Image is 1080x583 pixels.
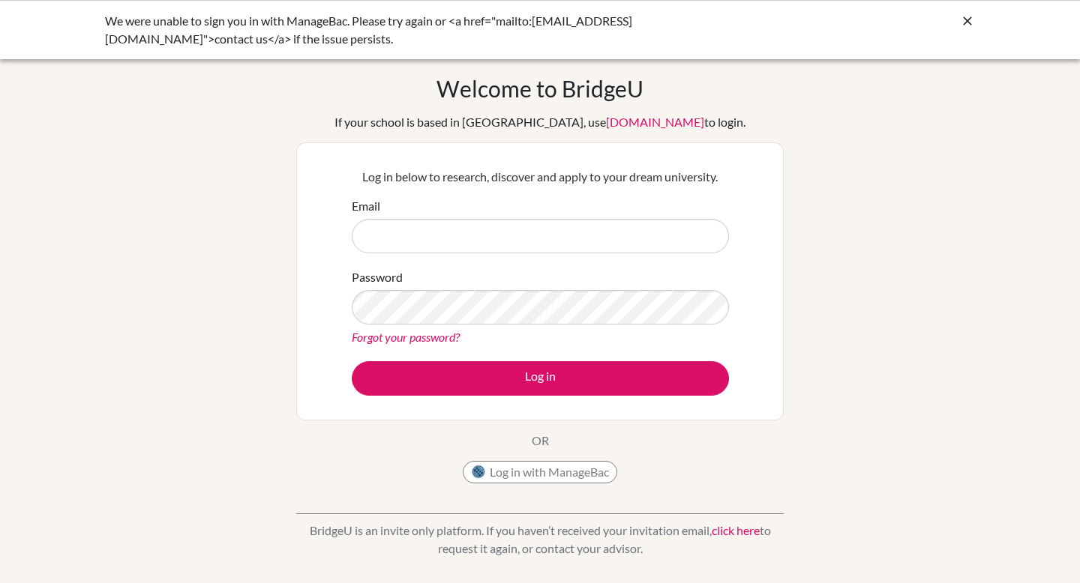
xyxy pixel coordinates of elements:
button: Log in with ManageBac [463,461,617,483]
button: Log in [352,361,729,396]
label: Email [352,197,380,215]
div: If your school is based in [GEOGRAPHIC_DATA], use to login. [334,113,745,131]
a: Forgot your password? [352,330,460,344]
p: Log in below to research, discover and apply to your dream university. [352,168,729,186]
label: Password [352,268,403,286]
p: OR [532,432,549,450]
div: We were unable to sign you in with ManageBac. Please try again or <a href="mailto:[EMAIL_ADDRESS]... [105,12,750,48]
a: [DOMAIN_NAME] [606,115,704,129]
a: click here [712,523,760,537]
p: BridgeU is an invite only platform. If you haven’t received your invitation email, to request it ... [296,522,784,558]
h1: Welcome to BridgeU [436,75,643,102]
